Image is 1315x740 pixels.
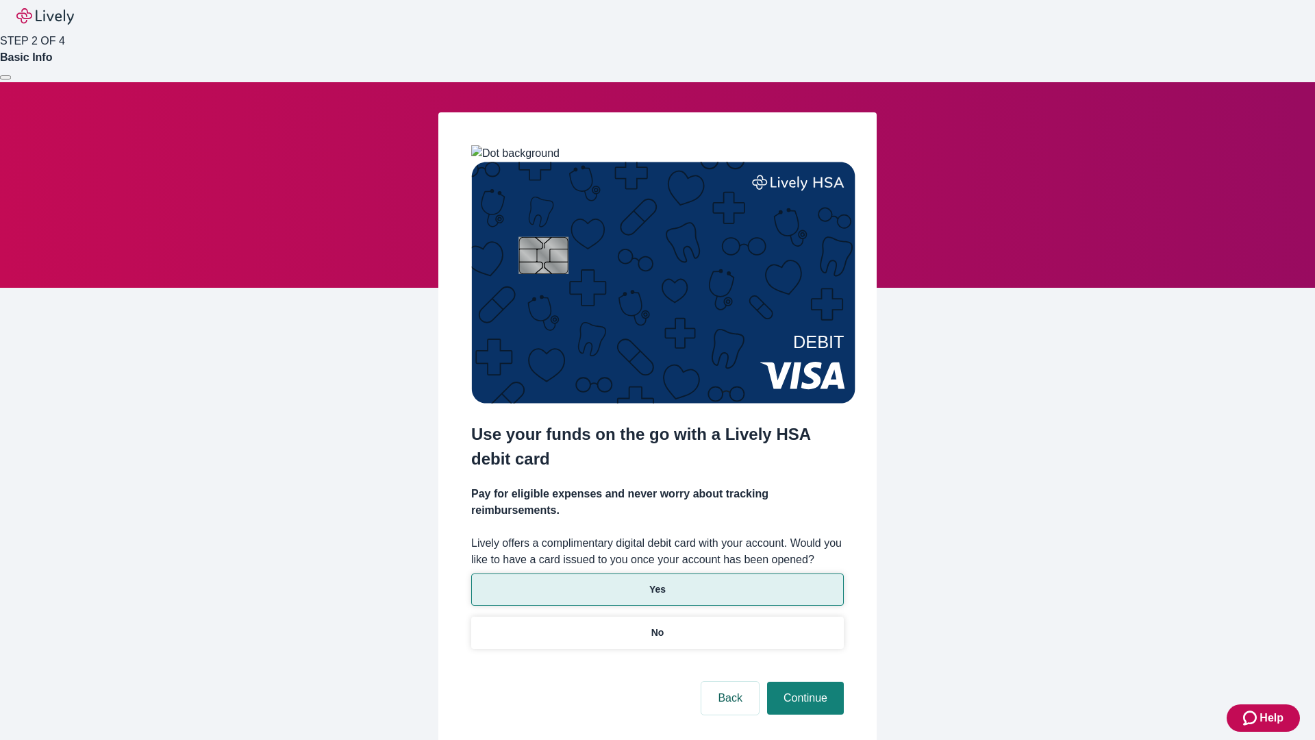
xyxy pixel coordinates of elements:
[649,582,666,597] p: Yes
[767,682,844,715] button: Continue
[1260,710,1283,726] span: Help
[701,682,759,715] button: Back
[471,573,844,606] button: Yes
[1227,704,1300,732] button: Zendesk support iconHelp
[471,535,844,568] label: Lively offers a complimentary digital debit card with your account. Would you like to have a card...
[471,486,844,519] h4: Pay for eligible expenses and never worry about tracking reimbursements.
[471,617,844,649] button: No
[471,145,560,162] img: Dot background
[651,626,664,640] p: No
[1243,710,1260,726] svg: Zendesk support icon
[471,162,855,404] img: Debit card
[471,422,844,471] h2: Use your funds on the go with a Lively HSA debit card
[16,8,74,25] img: Lively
